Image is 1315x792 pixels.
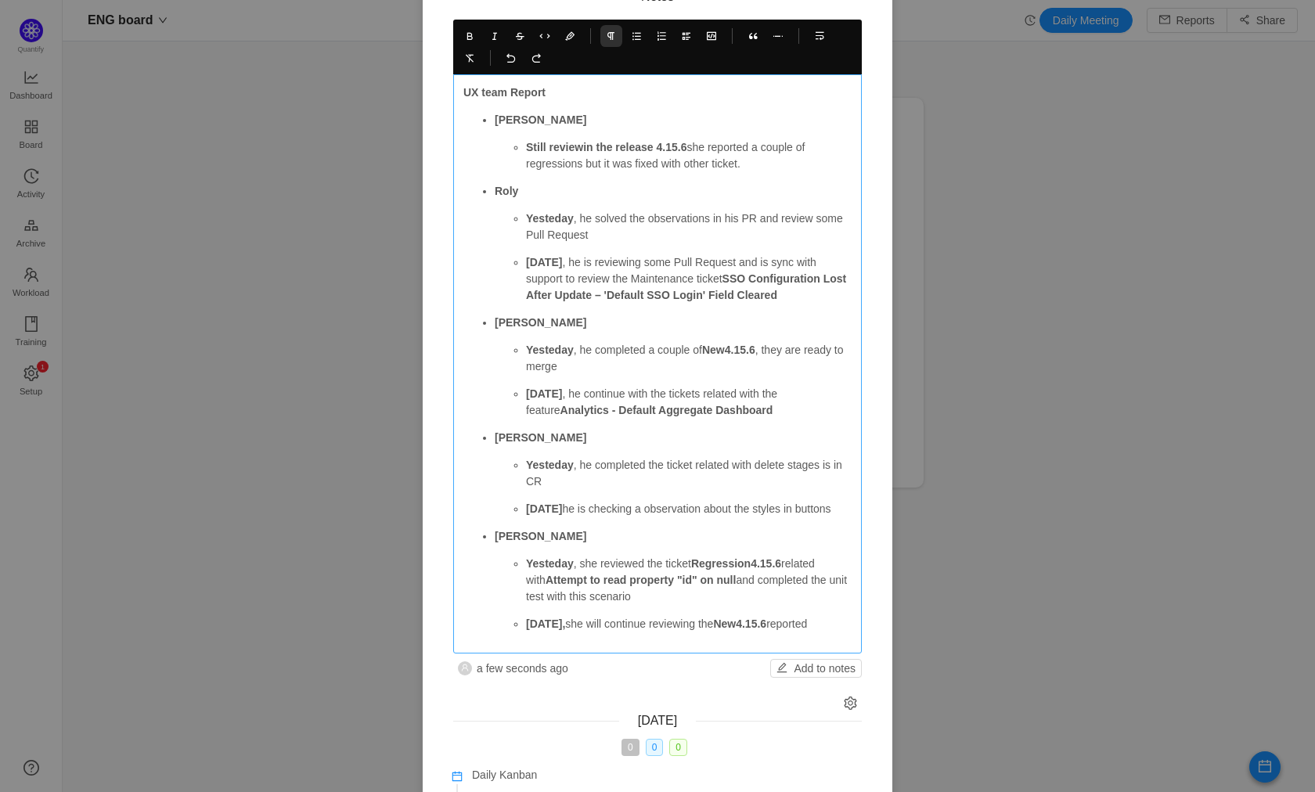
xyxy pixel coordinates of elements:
strong: Roly [495,185,518,197]
strong: Attempt to read property "id" on null [546,574,737,586]
p: , he completed a couple of , they are ready to merge [526,342,852,375]
button: Bullet List [625,25,647,47]
span: [DATE] [638,714,677,727]
button: Hard Break [809,25,830,47]
p: , she reviewed the ticket related with and completed the unit test with this scenario [526,556,852,605]
strong: Yesteday [526,459,574,471]
p: she reported a couple of regressions but it was fixed with other ticket. [526,139,852,172]
button: Highlight [559,25,581,47]
strong: [PERSON_NAME] [495,316,586,329]
span: a few seconds ago [477,661,568,677]
strong: UX team Report [463,86,546,99]
strong: [DATE] [526,387,562,400]
span: 0 [646,739,664,756]
strong: [PERSON_NAME] [495,113,586,126]
p: , he completed the ticket related with delete stages is in CR [526,457,852,490]
strong: [DATE] [526,256,562,268]
i: icon: setting [844,697,857,710]
button: Italic [484,25,506,47]
strong: [DATE] [526,502,562,515]
button: Paragraph [600,25,622,47]
button: Bold [459,25,481,47]
strong: Analytics - Default Aggregate Dashboard [560,404,773,416]
p: , he continue with the tickets related with the feature [526,386,852,419]
button: Blockquote [742,25,764,47]
button: Ordered List [650,25,672,47]
i: icon: calendar [452,770,463,781]
p: , he solved the observations in his PR and review some Pull Request [526,211,852,243]
strong: New4.15.6 [713,617,766,630]
button: Task List [676,25,697,47]
p: , he is reviewing some Pull Request and is sync with support to review the Maintenance ticket [526,254,852,304]
span: 0 [669,739,687,756]
strong: [PERSON_NAME] [495,431,586,444]
button: Strike [509,25,531,47]
strong: [DATE], [526,617,565,630]
strong: Yesteday [526,344,574,356]
span: 0 [621,739,639,756]
button: Clear Format [459,47,481,69]
strong: Yesteday [526,212,574,225]
button: icon: editAdd to notes [770,659,862,678]
p: she will continue reviewing the reported [526,616,852,632]
span: Daily Kanban [472,769,537,781]
button: Redo [525,47,547,69]
button: Code [534,25,556,47]
strong: Regression4.15.6 [691,557,781,570]
strong: New4.15.6 [702,344,755,356]
i: icon: user [461,664,469,671]
button: Undo [500,47,522,69]
p: he is checking a observation about the styles in buttons [526,501,852,517]
button: Horizontal Rule [767,25,789,47]
strong: Still reviewin the release 4.15.6 [526,141,686,153]
strong: [PERSON_NAME] [495,530,586,542]
strong: Yesteday [526,557,574,570]
button: Code Block [701,25,722,47]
